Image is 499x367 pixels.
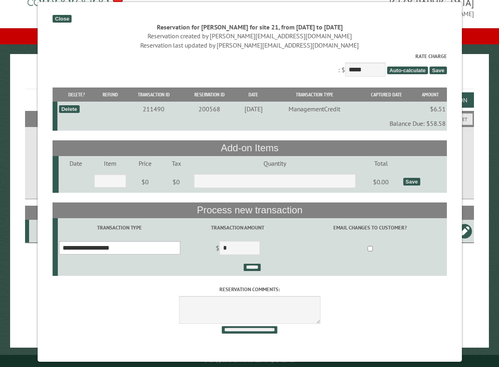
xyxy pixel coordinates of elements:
[360,171,402,193] td: $0.00
[360,156,402,171] td: Total
[53,15,72,23] div: Close
[53,31,447,40] div: Reservation created by [PERSON_NAME][EMAIL_ADDRESS][DOMAIN_NAME]
[270,88,358,102] th: Transaction Type
[182,102,236,116] td: 200568
[125,88,182,102] th: Transaction ID
[95,88,125,102] th: Refund
[414,88,447,102] th: Amount
[181,238,294,260] td: $
[125,102,182,116] td: 211490
[358,88,414,102] th: Captured Date
[189,156,360,171] td: Quantity
[236,102,270,116] td: [DATE]
[127,156,163,171] td: Price
[53,202,447,218] th: Process new transaction
[162,171,189,193] td: $0
[127,171,163,193] td: $0
[53,286,447,293] label: Reservation comments:
[183,224,293,231] label: Transaction Amount
[29,206,56,220] th: Site
[53,23,447,31] div: Reservation for [PERSON_NAME] for site 21, from [DATE] to [DATE]
[32,227,55,235] div: 21
[59,224,180,231] label: Transaction Type
[57,88,95,102] th: Delete?
[414,102,447,116] td: $6.51
[182,88,236,102] th: Reservation ID
[58,156,93,171] td: Date
[204,358,295,363] small: © Campground Commander LLC. All rights reserved.
[270,102,358,116] td: ManagementCredit
[57,116,446,131] td: Balance Due: $58.58
[53,52,447,60] label: Rate Charge
[53,52,447,79] div: : $
[236,88,270,102] th: Date
[430,67,446,74] span: Save
[53,140,447,156] th: Add-on Items
[387,67,428,74] span: Auto-calculate
[162,156,189,171] td: Tax
[295,224,445,231] label: Email changes to customer?
[53,41,447,50] div: Reservation last updated by [PERSON_NAME][EMAIL_ADDRESS][DOMAIN_NAME]
[59,105,79,113] div: Delete
[93,156,127,171] td: Item
[403,178,420,186] div: Save
[25,67,474,89] h1: Reservations
[25,111,474,126] h2: Filters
